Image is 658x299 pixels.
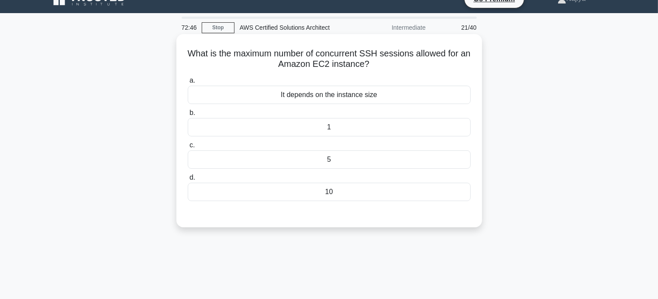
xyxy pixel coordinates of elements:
[187,48,472,70] h5: What is the maximum number of concurrent SSH sessions allowed for an Amazon EC2 instance?
[202,22,234,33] a: Stop
[189,76,195,84] span: a.
[234,19,355,36] div: AWS Certified Solutions Architect
[431,19,482,36] div: 21/40
[189,109,195,116] span: b.
[188,150,471,169] div: 5
[189,141,195,149] span: c.
[188,86,471,104] div: It depends on the instance size
[188,118,471,136] div: 1
[189,174,195,181] span: d.
[355,19,431,36] div: Intermediate
[176,19,202,36] div: 72:46
[188,183,471,201] div: 10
